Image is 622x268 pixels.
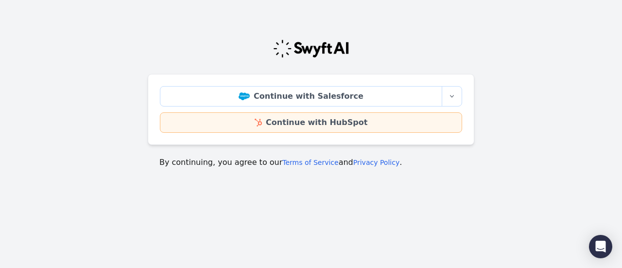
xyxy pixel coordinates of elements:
[255,119,262,126] img: HubSpot
[589,235,612,258] div: Open Intercom Messenger
[353,159,399,166] a: Privacy Policy
[160,86,442,107] a: Continue with Salesforce
[282,159,338,166] a: Terms of Service
[273,39,349,58] img: Swyft Logo
[160,112,462,133] a: Continue with HubSpot
[239,92,250,100] img: Salesforce
[159,157,463,168] p: By continuing, you agree to our and .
